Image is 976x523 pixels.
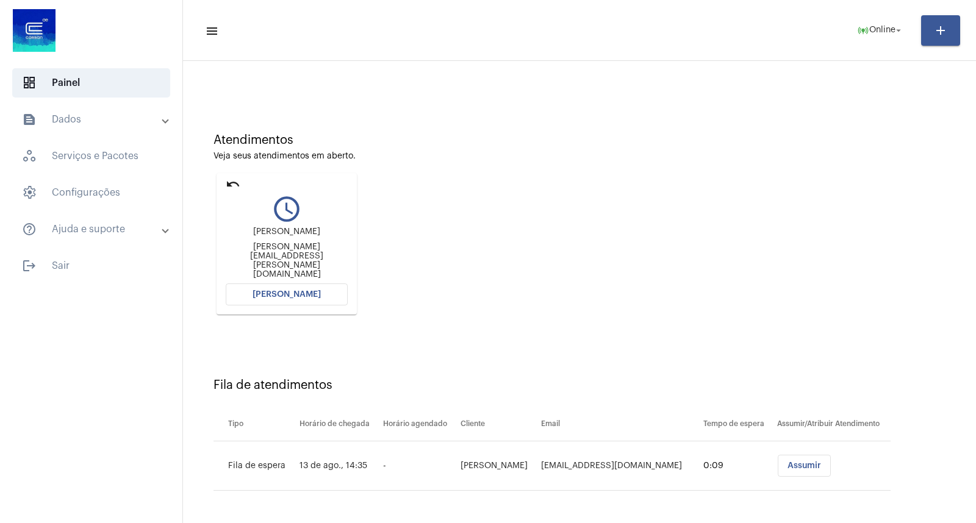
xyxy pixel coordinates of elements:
div: Veja seus atendimentos em aberto. [213,152,945,161]
th: Horário de chegada [296,407,381,441]
td: [PERSON_NAME] [457,441,538,491]
span: [PERSON_NAME] [253,290,321,299]
span: Serviços e Pacotes [12,141,170,171]
mat-icon: sidenav icon [205,24,217,38]
mat-icon: undo [226,177,240,191]
span: Painel [12,68,170,98]
button: Online [850,18,911,43]
div: Atendimentos [213,133,945,147]
td: 0:09 [700,441,774,491]
mat-panel-title: Ajuda e suporte [22,222,163,237]
mat-icon: sidenav icon [22,258,37,273]
mat-icon: sidenav icon [22,112,37,127]
mat-icon: sidenav icon [22,222,37,237]
span: Assumir [788,461,821,470]
th: Assumir/Atribuir Atendimento [774,407,891,441]
td: [EMAIL_ADDRESS][DOMAIN_NAME] [538,441,700,491]
div: Fila de atendimentos [213,379,945,392]
td: Fila de espera [213,441,296,491]
mat-panel-title: Dados [22,112,163,127]
span: Online [869,26,895,35]
span: sidenav icon [22,185,37,200]
div: [PERSON_NAME][EMAIL_ADDRESS][PERSON_NAME][DOMAIN_NAME] [226,243,348,279]
td: 13 de ago., 14:35 [296,441,381,491]
mat-expansion-panel-header: sidenav iconDados [7,105,182,134]
span: Sair [12,251,170,280]
button: [PERSON_NAME] [226,283,348,305]
span: Configurações [12,178,170,207]
mat-icon: online_prediction [857,24,869,37]
mat-expansion-panel-header: sidenav iconAjuda e suporte [7,215,182,244]
th: Horário agendado [380,407,457,441]
th: Cliente [457,407,538,441]
div: [PERSON_NAME] [226,227,348,237]
mat-icon: query_builder [226,194,348,224]
th: Tempo de espera [700,407,774,441]
mat-icon: arrow_drop_down [893,25,904,36]
span: sidenav icon [22,149,37,163]
button: Assumir [778,455,831,477]
td: - [380,441,457,491]
th: Tipo [213,407,296,441]
img: d4669ae0-8c07-2337-4f67-34b0df7f5ae4.jpeg [10,6,59,55]
mat-icon: add [933,23,948,38]
span: sidenav icon [22,76,37,90]
th: Email [538,407,700,441]
mat-chip-list: selection [777,455,891,477]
